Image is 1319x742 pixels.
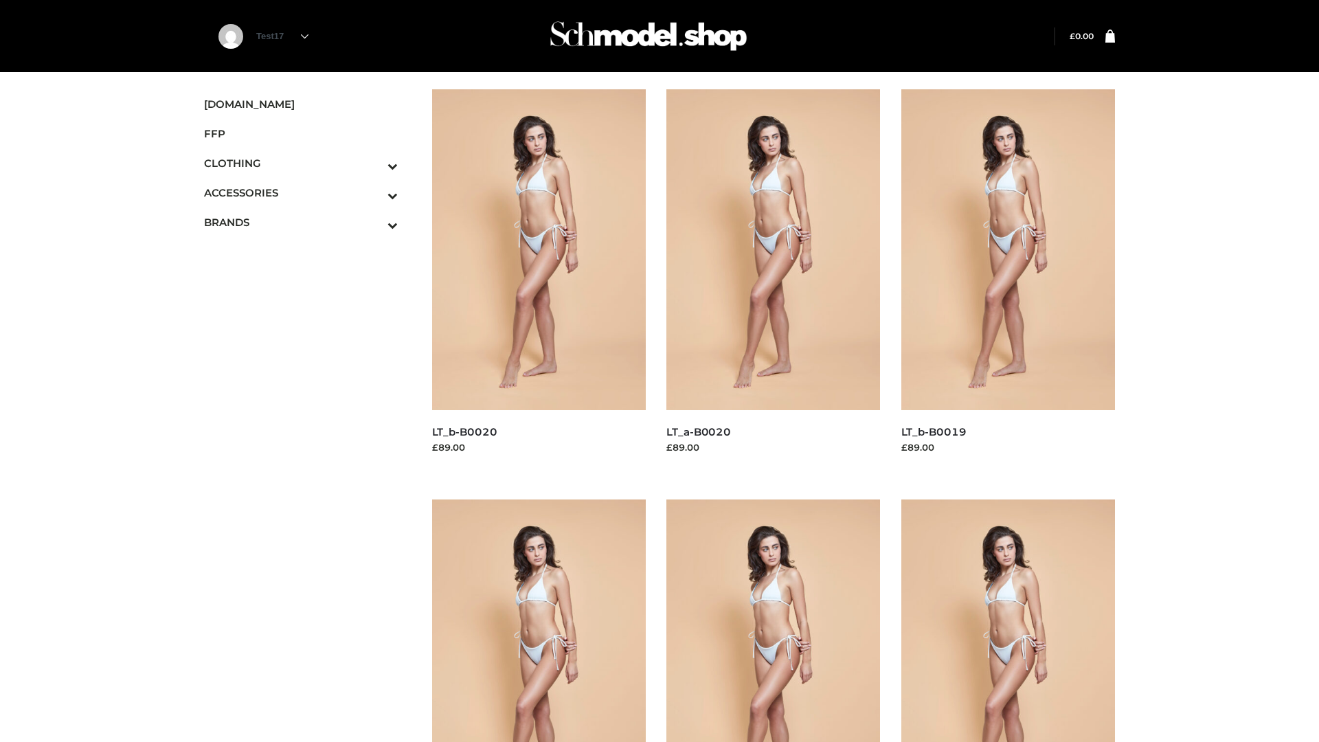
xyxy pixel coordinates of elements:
button: Toggle Submenu [350,148,398,178]
a: £0.00 [1070,31,1094,41]
img: Schmodel Admin 964 [545,9,752,63]
button: Toggle Submenu [350,207,398,237]
a: FFP [204,119,398,148]
div: £89.00 [901,440,1116,454]
span: £ [1070,31,1075,41]
a: Read more [901,456,952,467]
span: FFP [204,126,398,142]
span: CLOTHING [204,155,398,171]
a: LT_b-B0019 [901,425,967,438]
span: [DOMAIN_NAME] [204,96,398,112]
a: Test17 [256,31,308,41]
a: BRANDSToggle Submenu [204,207,398,237]
a: CLOTHINGToggle Submenu [204,148,398,178]
a: [DOMAIN_NAME] [204,89,398,119]
a: Read more [432,456,483,467]
div: £89.00 [666,440,881,454]
bdi: 0.00 [1070,31,1094,41]
a: LT_a-B0020 [666,425,731,438]
a: Read more [666,456,717,467]
div: £89.00 [432,440,646,454]
a: LT_b-B0020 [432,425,497,438]
button: Toggle Submenu [350,178,398,207]
span: ACCESSORIES [204,185,398,201]
a: ACCESSORIESToggle Submenu [204,178,398,207]
span: BRANDS [204,214,398,230]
